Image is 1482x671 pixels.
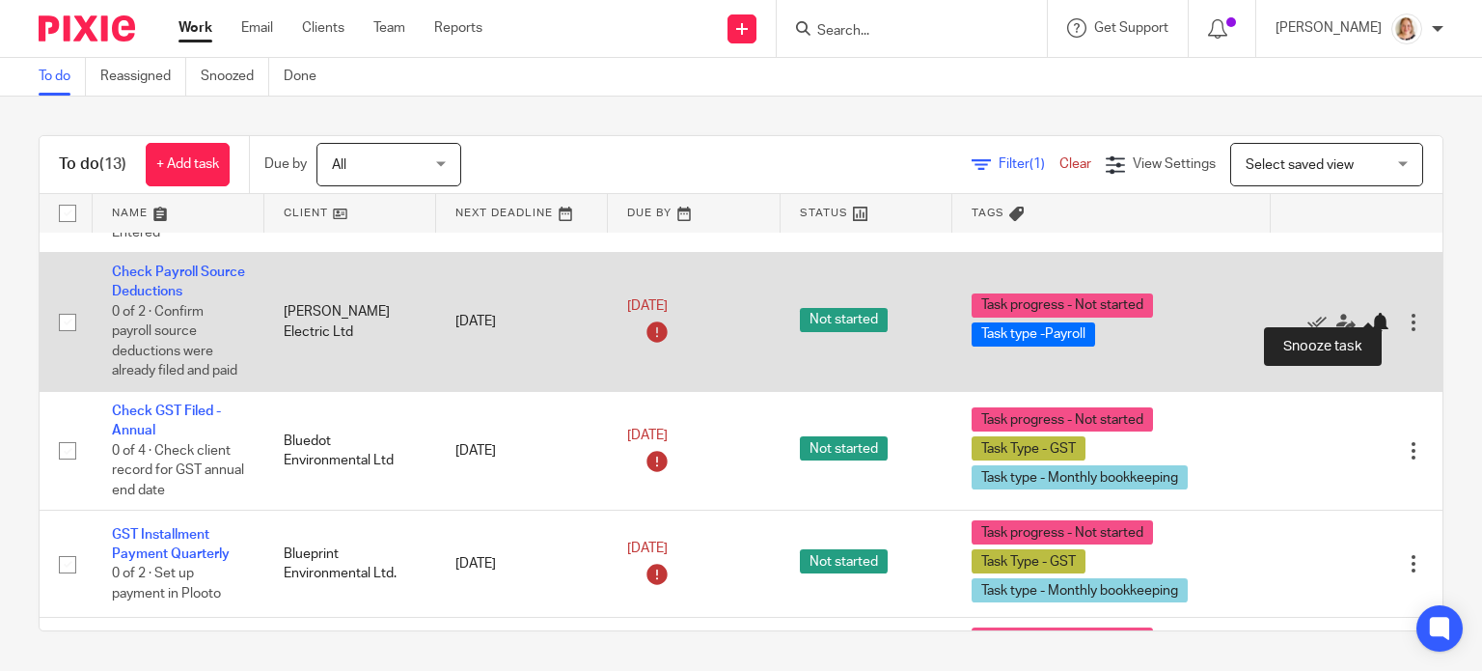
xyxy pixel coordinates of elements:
a: Reports [434,18,482,38]
span: Filter [999,157,1059,171]
input: Search [815,23,989,41]
a: Clients [302,18,344,38]
span: Not started [800,308,888,332]
img: Screenshot%202025-09-16%20114050.png [1391,14,1422,44]
span: 0 of 2 · Confirm payroll source deductions were already filed and paid [112,305,237,378]
span: Task Type - GST [972,549,1085,573]
span: Task progress - Not started [972,520,1153,545]
img: Pixie [39,15,135,42]
span: [DATE] [627,542,668,555]
span: Task progress - Not started [972,294,1153,318]
a: + Add task [146,143,230,186]
span: [DATE] [627,429,668,442]
td: [PERSON_NAME] Electric Ltd [264,253,436,392]
td: [DATE] [436,253,608,392]
a: Reassigned [100,58,186,96]
span: 0 of 4 · Check client record for GST annual end date [112,444,244,497]
a: GST Installment Payment Quarterly [112,528,230,561]
a: Check GST Filed - Annual [112,405,221,437]
td: Bluedot Environmental Ltd [264,392,436,511]
a: Done [284,58,331,96]
span: (1) [1029,157,1045,171]
td: Blueprint Environmental Ltd. [264,511,436,618]
span: Task progress - Not started [972,628,1153,652]
td: [DATE] [436,511,608,618]
td: [DATE] [436,392,608,511]
span: Task type -Payroll [972,322,1095,347]
span: Task type - Monthly bookkeeping [972,578,1188,602]
a: Mark as done [1307,312,1336,331]
span: View Settings [1133,157,1216,171]
a: Work [178,18,212,38]
p: [PERSON_NAME] [1276,18,1382,38]
p: Due by [264,154,307,174]
span: Task progress - Not started [972,407,1153,432]
span: Task type - Monthly bookkeeping [972,465,1188,489]
span: Tags [972,208,1004,218]
a: Team [373,18,405,38]
a: To do [39,58,86,96]
span: 0 of 2 · Set up payment in Plooto [112,567,221,601]
span: (13) [99,156,126,172]
a: Snoozed [201,58,269,96]
span: Not started [800,436,888,461]
a: Email [241,18,273,38]
span: Not started [800,549,888,573]
span: All [332,158,346,172]
h1: To do [59,154,126,175]
span: [DATE] [627,300,668,314]
span: Get Support [1094,21,1168,35]
span: 7 of 16 · Sales - Confirm Invoices are Entered [112,186,236,239]
span: Task Type - GST [972,436,1085,461]
a: Check Payroll Source Deductions [112,266,245,298]
span: Select saved view [1246,158,1354,172]
a: Clear [1059,157,1091,171]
